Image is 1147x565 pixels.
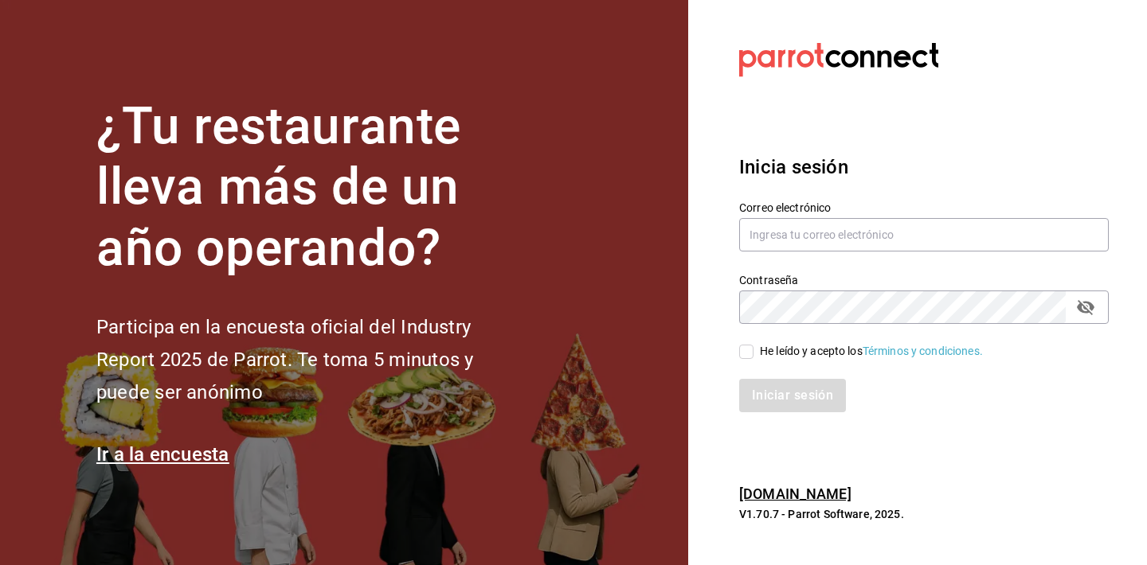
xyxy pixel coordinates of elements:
a: Términos y condiciones. [863,345,983,357]
label: Correo electrónico [739,201,1109,212]
a: [DOMAIN_NAME] [739,485,851,502]
input: Ingresa tu correo electrónico [739,218,1109,251]
h1: ¿Tu restaurante lleva más de un año operando? [96,96,527,279]
a: Ir a la encuesta [96,443,229,466]
h3: Inicia sesión [739,153,1109,181]
button: passwordField [1072,294,1099,321]
div: He leído y acepto los [760,343,983,360]
p: V1.70.7 - Parrot Software, 2025. [739,506,1109,522]
label: Contraseña [739,274,1109,285]
h2: Participa en la encuesta oficial del Industry Report 2025 de Parrot. Te toma 5 minutos y puede se... [96,311,527,408]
